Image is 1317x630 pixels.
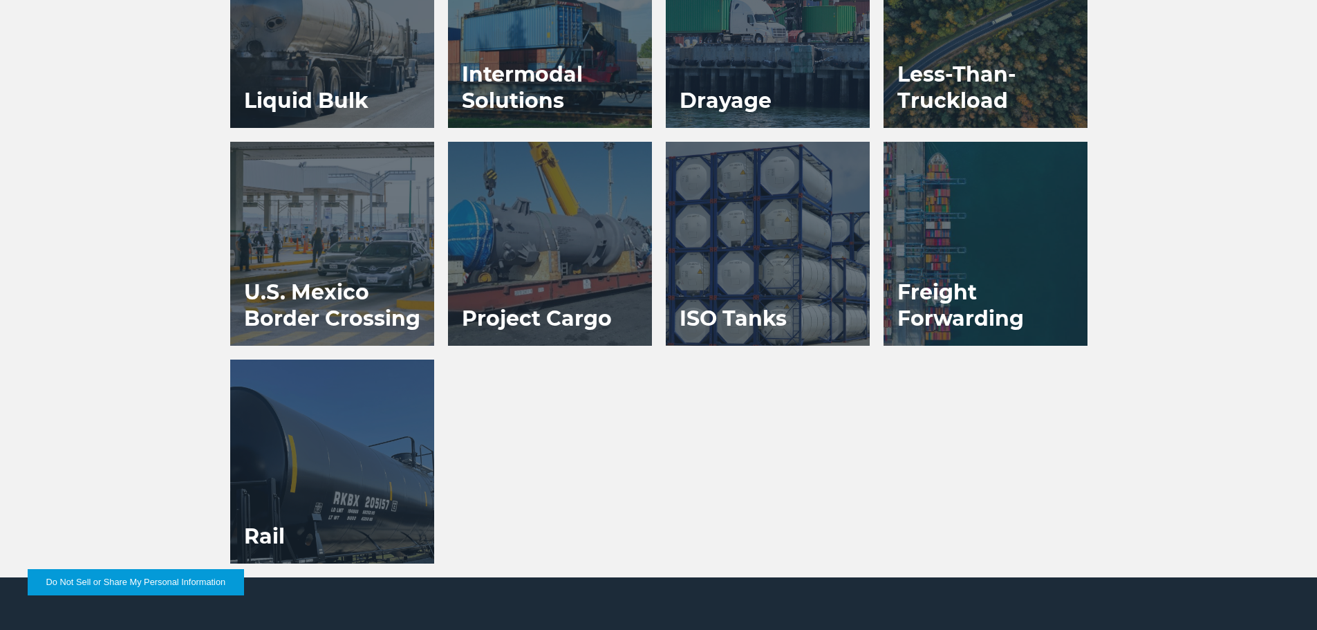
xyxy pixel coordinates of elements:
h3: Drayage [666,74,785,128]
button: Do Not Sell or Share My Personal Information [28,569,244,595]
a: ISO Tanks [666,142,870,346]
h3: U.S. Mexico Border Crossing [230,266,434,346]
a: U.S. Mexico Border Crossing [230,142,434,346]
a: Project Cargo [448,142,652,346]
h3: Freight Forwarding [884,266,1087,346]
h3: Project Cargo [448,292,626,346]
h3: Less-Than-Truckload [884,48,1087,128]
a: Freight Forwarding [884,142,1087,346]
a: Rail [230,360,434,564]
h3: ISO Tanks [666,292,801,346]
h3: Liquid Bulk [230,74,382,128]
h3: Intermodal Solutions [448,48,652,128]
h3: Rail [230,510,299,564]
